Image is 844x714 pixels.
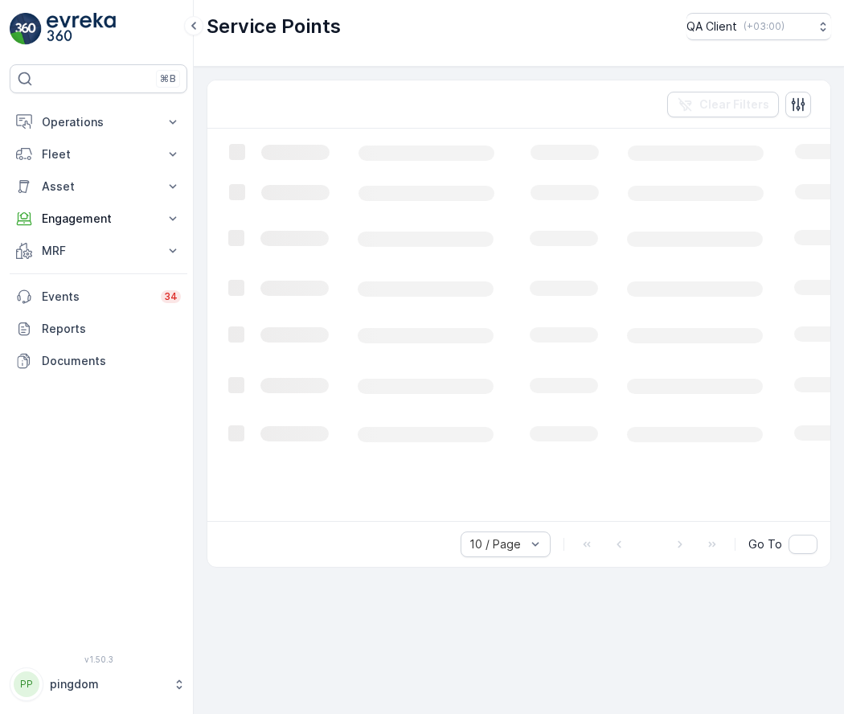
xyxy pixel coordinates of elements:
p: Clear Filters [699,96,769,113]
span: v 1.50.3 [10,654,187,664]
p: Asset [42,178,155,195]
p: Service Points [207,14,341,39]
div: PP [14,671,39,697]
p: Operations [42,114,155,130]
p: pingdom [50,676,165,692]
a: Documents [10,345,187,377]
button: QA Client(+03:00) [686,13,831,40]
button: PPpingdom [10,667,187,701]
a: Events34 [10,281,187,313]
p: ( +03:00 ) [744,20,785,33]
span: Go To [748,536,782,552]
p: MRF [42,243,155,259]
button: Operations [10,106,187,138]
img: logo [10,13,42,45]
p: QA Client [686,18,737,35]
button: Fleet [10,138,187,170]
a: Reports [10,313,187,345]
p: ⌘B [160,72,176,85]
p: Reports [42,321,181,337]
img: logo_light-DOdMpM7g.png [47,13,116,45]
p: Engagement [42,211,155,227]
p: Documents [42,353,181,369]
p: Fleet [42,146,155,162]
button: Clear Filters [667,92,779,117]
p: Events [42,289,151,305]
button: Engagement [10,203,187,235]
p: 34 [164,290,178,303]
button: MRF [10,235,187,267]
button: Asset [10,170,187,203]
